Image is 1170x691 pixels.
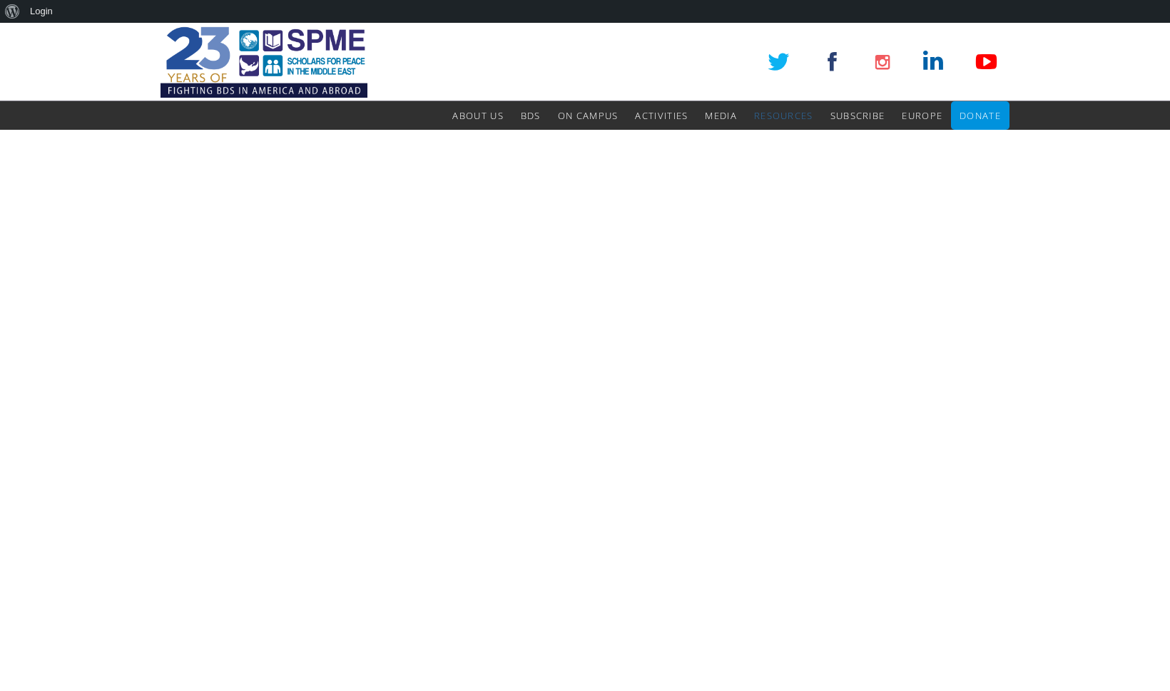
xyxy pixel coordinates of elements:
[705,101,737,130] a: Media
[754,109,813,122] span: Resources
[635,109,688,122] span: Activities
[960,101,1001,130] a: Donate
[635,101,688,130] a: Activities
[830,101,885,130] a: Subscribe
[705,109,737,122] span: Media
[161,23,367,101] img: SPME
[452,101,503,130] a: About Us
[902,101,942,130] a: Europe
[452,109,503,122] span: About Us
[902,109,942,122] span: Europe
[558,101,619,130] a: On Campus
[754,101,813,130] a: Resources
[521,101,541,130] a: BDS
[521,109,541,122] span: BDS
[558,109,619,122] span: On Campus
[960,109,1001,122] span: Donate
[830,109,885,122] span: Subscribe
